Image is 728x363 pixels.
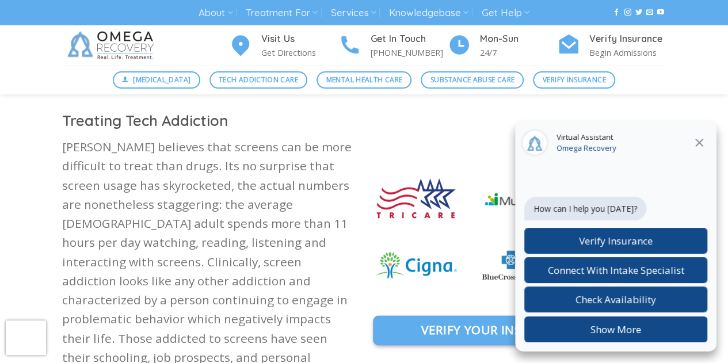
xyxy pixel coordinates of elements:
[480,32,557,47] h4: Mon-Sun
[199,2,232,24] a: About
[430,74,514,85] span: Substance Abuse Care
[330,2,376,24] a: Services
[261,32,338,47] h4: Visit Us
[613,9,620,17] a: Follow on Facebook
[113,71,200,89] a: [MEDICAL_DATA]
[373,315,666,345] a: Verify Your Insurance [DATE]!
[62,111,228,129] strong: Treating Tech Addiction
[635,9,642,17] a: Follow on Twitter
[317,71,411,89] a: Mental Health Care
[371,46,448,59] p: [PHONE_NUMBER]
[338,32,448,60] a: Get In Touch [PHONE_NUMBER]
[421,320,618,339] span: Verify Your Insurance [DATE]!
[219,74,298,85] span: Tech Addiction Care
[133,74,190,85] span: [MEDICAL_DATA]
[646,9,653,17] a: Send us an email
[62,25,163,66] img: Omega Recovery
[589,32,666,47] h4: Verify Insurance
[371,32,448,47] h4: Get In Touch
[421,71,524,89] a: Substance Abuse Care
[624,9,631,17] a: Follow on Instagram
[589,46,666,59] p: Begin Admissions
[557,32,666,60] a: Verify Insurance Begin Admissions
[246,2,318,24] a: Treatment For
[543,74,606,85] span: Verify Insurance
[261,46,338,59] p: Get Directions
[389,2,468,24] a: Knowledgebase
[482,2,529,24] a: Get Help
[657,9,664,17] a: Follow on YouTube
[229,32,338,60] a: Visit Us Get Directions
[480,46,557,59] p: 24/7
[533,71,615,89] a: Verify Insurance
[326,74,402,85] span: Mental Health Care
[209,71,308,89] a: Tech Addiction Care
